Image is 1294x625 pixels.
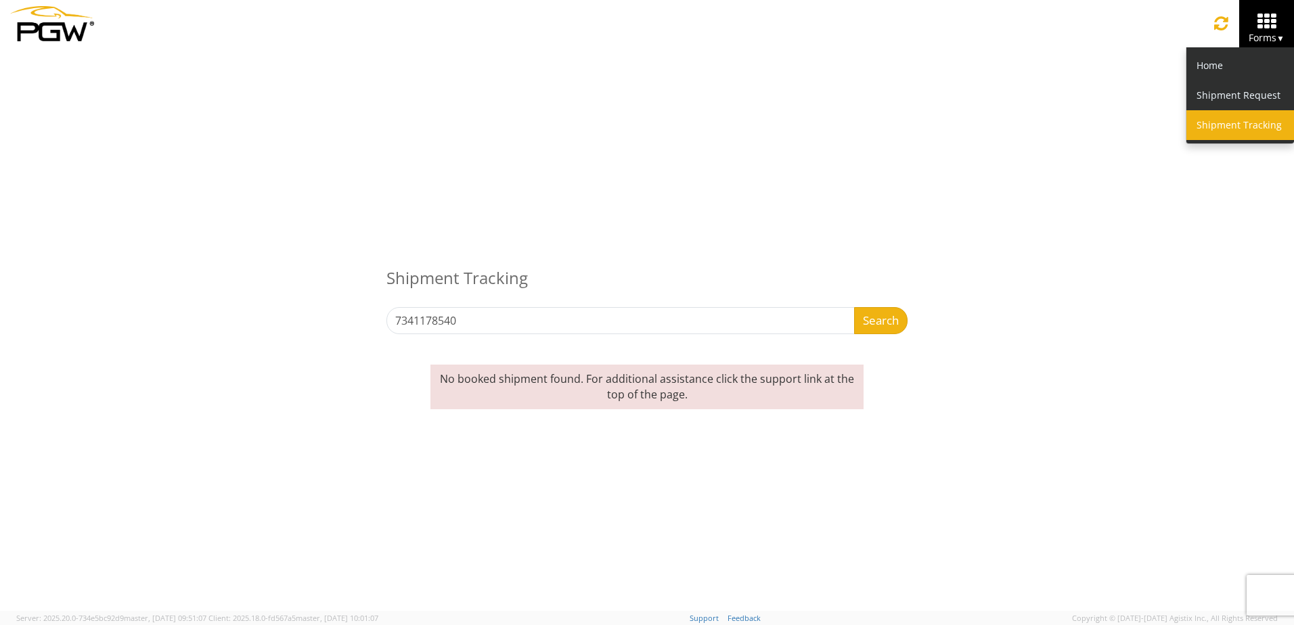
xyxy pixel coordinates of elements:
a: Support [690,613,719,623]
h3: Shipment Tracking [386,249,908,307]
a: Home [1186,51,1294,80]
span: Server: 2025.20.0-734e5bc92d9 [16,613,206,623]
span: master, [DATE] 10:01:07 [296,613,378,623]
span: Forms [1249,31,1285,44]
span: master, [DATE] 09:51:07 [124,613,206,623]
span: ▼ [1276,32,1285,44]
span: Client: 2025.18.0-fd567a5 [208,613,378,623]
a: Shipment Request [1186,80,1294,110]
span: Copyright © [DATE]-[DATE] Agistix Inc., All Rights Reserved [1072,613,1278,624]
img: pgw-form-logo-1aaa8060b1cc70fad034.png [10,6,94,41]
a: Shipment Tracking [1186,110,1294,140]
button: Search [854,307,908,334]
p: No booked shipment found. For additional assistance click the support link at the top of the page. [430,365,864,409]
input: Enter the Reference Number, Pro Number, Bill of Lading, or Agistix Number (at least 4 chars) [386,307,855,334]
a: Feedback [728,613,761,623]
